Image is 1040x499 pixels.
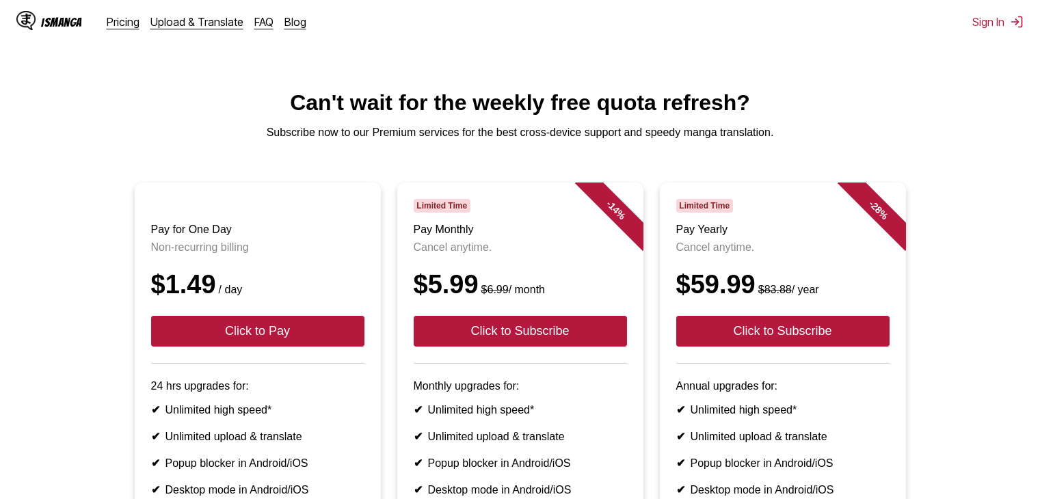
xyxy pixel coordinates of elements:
[151,457,364,470] li: Popup blocker in Android/iOS
[481,284,509,295] s: $6.99
[479,284,545,295] small: / month
[414,380,627,392] p: Monthly upgrades for:
[151,380,364,392] p: 24 hrs upgrades for:
[151,457,160,469] b: ✔
[676,404,685,416] b: ✔
[837,169,919,251] div: - 28 %
[414,430,627,443] li: Unlimited upload & translate
[676,380,890,392] p: Annual upgrades for:
[151,270,364,299] div: $1.49
[11,90,1029,116] h1: Can't wait for the weekly free quota refresh?
[574,169,656,251] div: - 14 %
[216,284,243,295] small: / day
[414,431,423,442] b: ✔
[151,431,160,442] b: ✔
[676,431,685,442] b: ✔
[151,430,364,443] li: Unlimited upload & translate
[676,270,890,299] div: $59.99
[414,241,627,254] p: Cancel anytime.
[414,457,423,469] b: ✔
[151,483,364,496] li: Desktop mode in Android/iOS
[151,404,160,416] b: ✔
[676,457,685,469] b: ✔
[16,11,107,33] a: IsManga LogoIsManga
[676,484,685,496] b: ✔
[1010,15,1024,29] img: Sign out
[11,126,1029,139] p: Subscribe now to our Premium services for the best cross-device support and speedy manga translat...
[676,199,733,213] span: Limited Time
[107,15,139,29] a: Pricing
[414,316,627,347] button: Click to Subscribe
[414,457,627,470] li: Popup blocker in Android/iOS
[414,403,627,416] li: Unlimited high speed*
[414,484,423,496] b: ✔
[151,241,364,254] p: Non-recurring billing
[676,483,890,496] li: Desktop mode in Android/iOS
[414,270,627,299] div: $5.99
[254,15,274,29] a: FAQ
[16,11,36,30] img: IsManga Logo
[676,430,890,443] li: Unlimited upload & translate
[972,15,1024,29] button: Sign In
[151,484,160,496] b: ✔
[150,15,243,29] a: Upload & Translate
[676,224,890,236] h3: Pay Yearly
[414,483,627,496] li: Desktop mode in Android/iOS
[414,224,627,236] h3: Pay Monthly
[151,224,364,236] h3: Pay for One Day
[151,316,364,347] button: Click to Pay
[676,457,890,470] li: Popup blocker in Android/iOS
[151,403,364,416] li: Unlimited high speed*
[414,404,423,416] b: ✔
[284,15,306,29] a: Blog
[41,16,82,29] div: IsManga
[676,241,890,254] p: Cancel anytime.
[758,284,792,295] s: $83.88
[756,284,819,295] small: / year
[676,403,890,416] li: Unlimited high speed*
[414,199,470,213] span: Limited Time
[676,316,890,347] button: Click to Subscribe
